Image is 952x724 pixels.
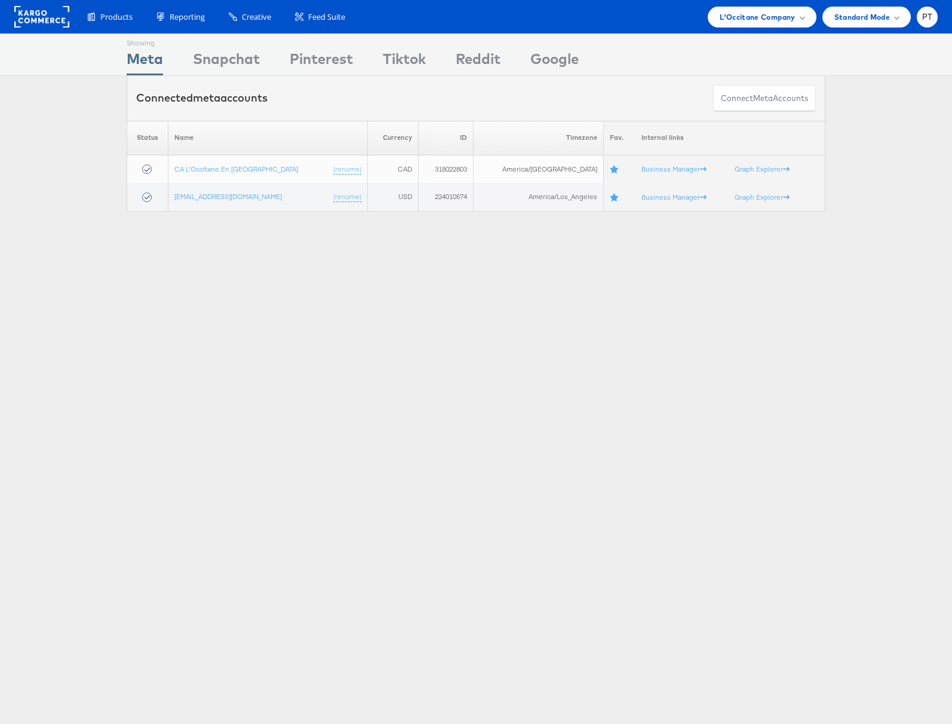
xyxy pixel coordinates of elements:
a: CA L'Occitane En [GEOGRAPHIC_DATA] [174,164,298,173]
th: Currency [368,121,419,155]
div: Tiktok [383,48,426,75]
td: America/Los_Angeles [473,183,604,211]
span: meta [193,91,220,105]
a: (rename) [333,192,361,202]
div: Google [530,48,579,75]
a: Graph Explorer [735,164,790,173]
div: Reddit [456,48,500,75]
td: 224010574 [419,183,473,211]
th: ID [419,121,473,155]
td: USD [368,183,419,211]
a: Business Manager [641,164,707,173]
span: meta [753,93,773,104]
div: Snapchat [193,48,260,75]
a: Graph Explorer [735,192,790,201]
div: Meta [127,48,163,75]
span: Standard Mode [834,11,890,23]
a: Business Manager [641,192,707,201]
th: Timezone [473,121,604,155]
a: (rename) [333,164,361,174]
div: Showing [127,34,163,48]
span: PT [922,13,933,21]
th: Status [127,121,168,155]
a: [EMAIL_ADDRESS][DOMAIN_NAME] [174,192,282,201]
th: Name [168,121,368,155]
div: Pinterest [290,48,353,75]
span: Creative [242,11,271,23]
button: ConnectmetaAccounts [713,85,816,112]
span: L'Occitane Company [720,11,795,23]
span: Products [100,11,133,23]
td: America/[GEOGRAPHIC_DATA] [473,155,604,183]
td: 318022803 [419,155,473,183]
span: Reporting [170,11,205,23]
span: Feed Suite [308,11,345,23]
div: Connected accounts [136,90,268,106]
td: CAD [368,155,419,183]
